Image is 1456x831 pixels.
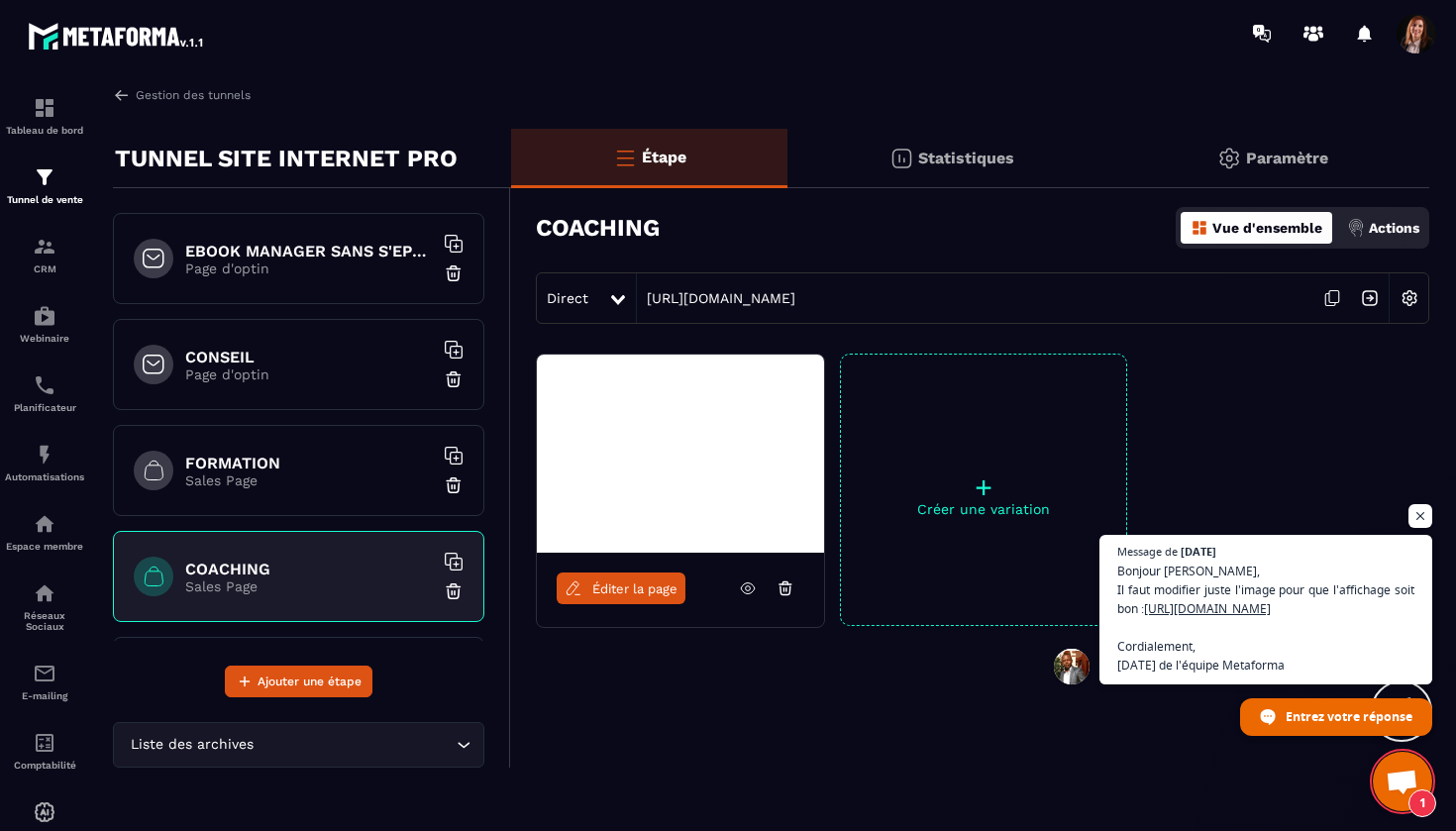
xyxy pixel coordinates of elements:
img: dashboard-orange.40269519.svg [1191,219,1208,237]
p: Sales Page [185,578,433,594]
p: Créer une variation [841,501,1126,517]
p: Planificateur [5,402,84,413]
p: Page d'optin [185,260,433,276]
a: automationsautomationsWebinaire [5,289,84,359]
a: social-networksocial-networkRéseaux Sociaux [5,567,84,647]
a: Ouvrir le chat [1373,752,1432,811]
img: setting-gr.5f69749f.svg [1217,147,1241,170]
p: Tableau de bord [5,125,84,136]
a: Éditer la page [557,572,685,604]
a: formationformationCRM [5,220,84,289]
h6: CONSEIL [185,348,433,366]
img: image [537,355,598,373]
img: scheduler [33,373,56,397]
a: Gestion des tunnels [113,86,251,104]
img: logo [28,18,206,53]
h3: COACHING [536,214,660,242]
p: + [841,473,1126,501]
input: Search for option [258,734,452,756]
img: actions.d6e523a2.png [1347,219,1365,237]
p: Actions [1369,220,1419,236]
a: accountantaccountantComptabilité [5,716,84,785]
span: Éditer la page [592,581,677,596]
h6: COACHING [185,560,433,578]
p: Statistiques [918,149,1014,167]
img: trash [444,581,464,601]
img: trash [444,369,464,389]
span: [DATE] [1181,546,1216,557]
img: bars-o.4a397970.svg [613,146,637,169]
img: automations [33,512,56,536]
p: CRM [5,263,84,274]
p: Page d'optin [185,366,433,382]
div: Search for option [113,722,484,768]
a: [URL][DOMAIN_NAME] [637,290,795,306]
img: trash [444,475,464,495]
img: automations [33,800,56,824]
h6: FORMATION [185,454,433,472]
button: Ajouter une étape [225,666,372,697]
span: Liste des archives [126,734,258,756]
p: Paramètre [1246,149,1328,167]
p: Tunnel de vente [5,194,84,205]
p: Vue d'ensemble [1212,220,1322,236]
img: trash [444,263,464,283]
p: E-mailing [5,690,84,701]
span: Bonjour [PERSON_NAME], Il faut modifier juste l'image pour que l'affichage soit bon : Cordialemen... [1117,562,1414,675]
span: Direct [547,290,588,306]
a: formationformationTunnel de vente [5,151,84,220]
p: Webinaire [5,333,84,344]
img: formation [33,96,56,120]
a: emailemailE-mailing [5,647,84,716]
span: Entrez votre réponse [1286,699,1412,734]
a: schedulerschedulerPlanificateur [5,359,84,428]
p: Réseaux Sociaux [5,610,84,632]
p: Comptabilité [5,760,84,771]
a: automationsautomationsEspace membre [5,497,84,567]
img: social-network [33,581,56,605]
img: accountant [33,731,56,755]
p: Espace membre [5,541,84,552]
img: arrow [113,86,131,104]
img: stats.20deebd0.svg [889,147,913,170]
img: automations [33,443,56,467]
span: Ajouter une étape [258,672,362,691]
p: TUNNEL SITE INTERNET PRO [115,139,458,178]
img: setting-w.858f3a88.svg [1391,279,1428,317]
span: Message de [1117,546,1178,557]
h6: EBOOK MANAGER SANS S'EPUISER OFFERT [185,242,433,260]
span: 1 [1408,789,1436,817]
img: formation [33,165,56,189]
p: Automatisations [5,471,84,482]
img: email [33,662,56,685]
p: Étape [642,148,686,166]
img: arrow-next.bcc2205e.svg [1351,279,1389,317]
a: formationformationTableau de bord [5,81,84,151]
img: automations [33,304,56,328]
img: formation [33,235,56,259]
a: automationsautomationsAutomatisations [5,428,84,497]
p: Sales Page [185,472,433,488]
